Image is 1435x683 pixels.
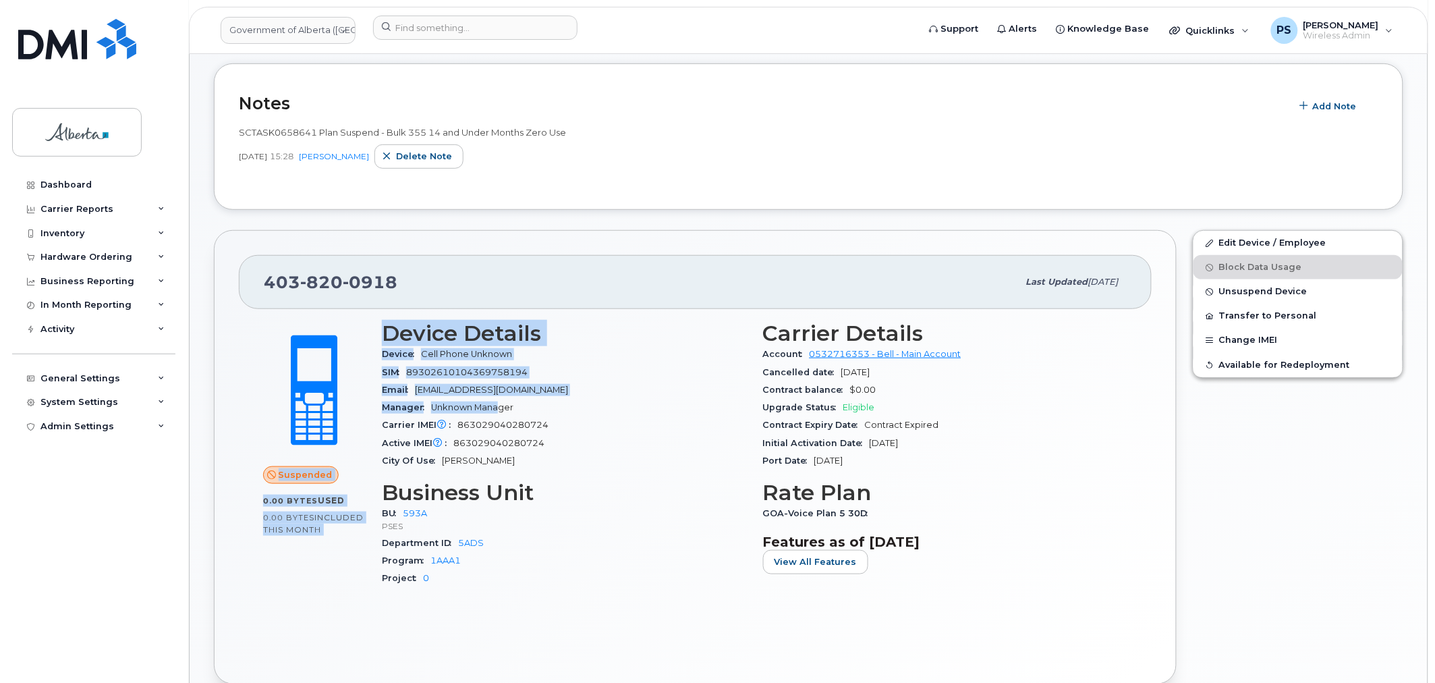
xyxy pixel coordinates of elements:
[763,534,1128,550] h3: Features as of [DATE]
[431,402,513,412] span: Unknown Manager
[221,17,356,44] a: Government of Alberta (GOA)
[263,496,318,506] span: 0.00 Bytes
[1186,25,1235,36] span: Quicklinks
[374,144,463,169] button: Delete note
[763,456,814,466] span: Port Date
[382,538,458,548] span: Department ID
[279,468,333,481] span: Suspended
[763,481,1128,505] h3: Rate Plan
[1193,231,1403,255] a: Edit Device / Employee
[763,438,870,448] span: Initial Activation Date
[1193,304,1403,328] button: Transfer to Personal
[415,385,568,395] span: [EMAIL_ADDRESS][DOMAIN_NAME]
[430,555,461,566] a: 1AAA1
[763,321,1128,346] h3: Carrier Details
[841,367,870,377] span: [DATE]
[382,349,421,359] span: Device
[382,402,431,412] span: Manager
[941,22,979,36] span: Support
[1193,279,1403,304] button: Unsuspend Device
[300,272,343,292] span: 820
[382,420,457,430] span: Carrier IMEI
[382,321,747,346] h3: Device Details
[988,16,1047,43] a: Alerts
[865,420,939,430] span: Contract Expired
[1026,277,1088,287] span: Last updated
[406,367,528,377] span: 89302610104369758194
[1277,22,1292,38] span: PS
[763,508,875,518] span: GOA-Voice Plan 5 30D
[299,151,369,161] a: [PERSON_NAME]
[382,573,423,583] span: Project
[850,385,876,395] span: $0.00
[382,555,430,566] span: Program
[1088,277,1119,287] span: [DATE]
[1291,94,1368,118] button: Add Note
[382,520,747,532] p: PSES
[763,349,810,359] span: Account
[239,93,1285,113] h2: Notes
[382,438,453,448] span: Active IMEI
[318,495,345,506] span: used
[1068,22,1150,36] span: Knowledge Base
[1219,360,1350,370] span: Available for Redeployment
[1219,287,1307,297] span: Unsuspend Device
[457,420,548,430] span: 863029040280724
[763,367,841,377] span: Cancelled date
[1193,328,1403,352] button: Change IMEI
[442,456,515,466] span: [PERSON_NAME]
[396,150,452,163] span: Delete note
[920,16,988,43] a: Support
[382,367,406,377] span: SIM
[1047,16,1159,43] a: Knowledge Base
[458,538,484,548] a: 5ADS
[270,151,293,162] span: 15:28
[373,16,578,40] input: Find something...
[1303,30,1379,41] span: Wireless Admin
[382,456,442,466] span: City Of Use
[1262,17,1403,44] div: Philip Sevigny
[763,550,868,574] button: View All Features
[1009,22,1038,36] span: Alerts
[1303,20,1379,30] span: [PERSON_NAME]
[403,508,427,518] a: 593A
[382,481,747,505] h3: Business Unit
[810,349,961,359] a: 0532716353 - Bell - Main Account
[239,127,566,138] span: SCTASK0658641 Plan Suspend - Bulk 355 14 and Under Months Zero Use
[1160,17,1259,44] div: Quicklinks
[775,555,857,568] span: View All Features
[763,402,843,412] span: Upgrade Status
[263,513,314,522] span: 0.00 Bytes
[763,385,850,395] span: Contract balance
[453,438,544,448] span: 863029040280724
[239,151,267,162] span: [DATE]
[343,272,397,292] span: 0918
[843,402,875,412] span: Eligible
[870,438,899,448] span: [DATE]
[1313,100,1357,113] span: Add Note
[814,456,843,466] span: [DATE]
[382,508,403,518] span: BU
[423,573,429,583] a: 0
[1193,353,1403,377] button: Available for Redeployment
[1193,255,1403,279] button: Block Data Usage
[264,272,397,292] span: 403
[763,420,865,430] span: Contract Expiry Date
[421,349,512,359] span: Cell Phone Unknown
[382,385,415,395] span: Email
